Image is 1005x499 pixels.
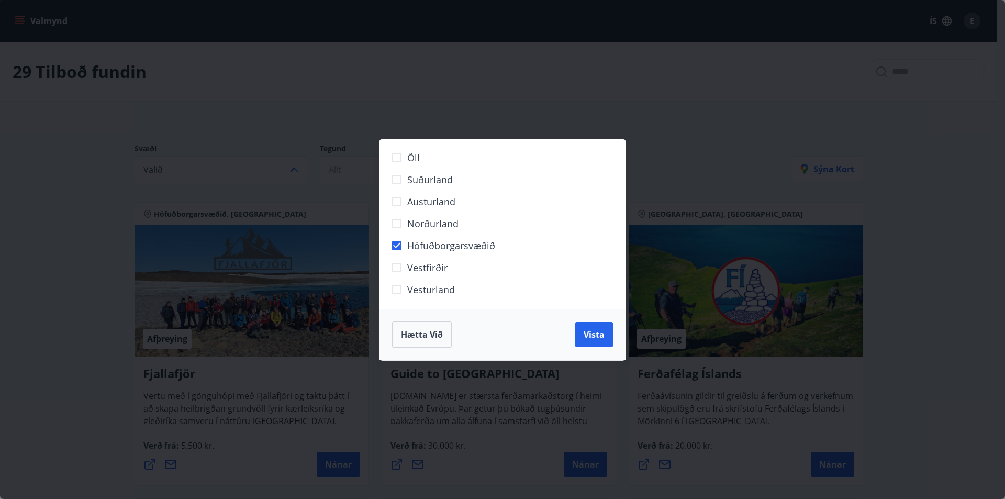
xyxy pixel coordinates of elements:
span: Hætta við [401,329,443,340]
span: Norðurland [407,217,459,230]
button: Hætta við [392,321,452,348]
span: Suðurland [407,173,453,186]
span: Austurland [407,195,455,208]
span: Höfuðborgarsvæðið [407,239,495,252]
button: Vista [575,322,613,347]
span: Vesturland [407,283,455,296]
span: Öll [407,151,420,164]
span: Vestfirðir [407,261,448,274]
span: Vista [584,329,605,340]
